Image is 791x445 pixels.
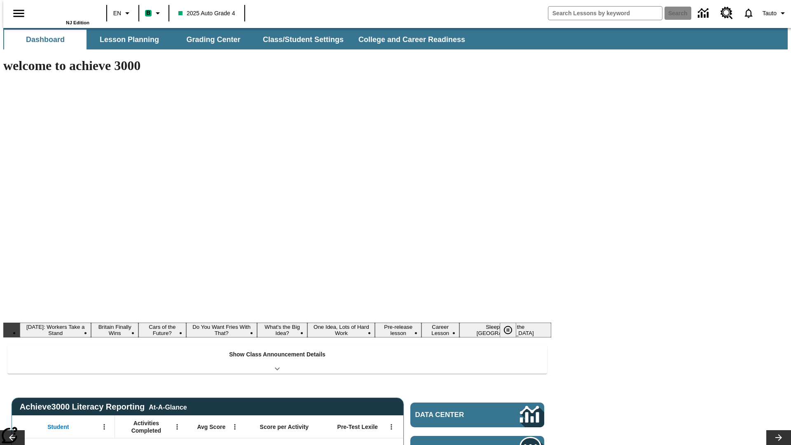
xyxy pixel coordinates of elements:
span: Avg Score [197,423,225,431]
button: Slide 2 Britain Finally Wins [91,323,138,337]
a: Resource Center, Will open in new tab [716,2,738,24]
button: Slide 6 One Idea, Lots of Hard Work [307,323,375,337]
a: Home [36,4,89,20]
button: Language: EN, Select a language [110,6,136,21]
span: NJ Edition [66,20,89,25]
button: Open Menu [229,421,241,433]
span: Achieve3000 Literacy Reporting [20,402,187,412]
span: Activities Completed [119,419,173,434]
span: Data Center [415,411,492,419]
button: Class/Student Settings [256,30,350,49]
p: Show Class Announcement Details [229,350,325,359]
button: Grading Center [172,30,255,49]
div: Show Class Announcement Details [7,345,547,374]
button: Slide 5 What's the Big Idea? [257,323,308,337]
button: Lesson carousel, Next [766,430,791,445]
span: Tauto [763,9,777,18]
button: Open Menu [385,421,398,433]
div: At-A-Glance [149,402,187,411]
span: EN [113,9,121,18]
div: Pause [500,323,524,337]
button: Slide 9 Sleepless in the Animal Kingdom [459,323,551,337]
button: Open Menu [98,421,110,433]
button: Open side menu [7,1,31,26]
button: Lesson Planning [88,30,171,49]
button: Open Menu [171,421,183,433]
button: Slide 8 Career Lesson [421,323,459,337]
button: Pause [500,323,516,337]
input: search field [548,7,662,20]
h1: welcome to achieve 3000 [3,58,551,73]
button: Slide 4 Do You Want Fries With That? [186,323,257,337]
a: Data Center [410,403,544,427]
div: SubNavbar [3,28,788,49]
button: Profile/Settings [759,6,791,21]
button: Slide 1 Labor Day: Workers Take a Stand [20,323,91,337]
div: SubNavbar [3,30,473,49]
button: Slide 7 Pre-release lesson [375,323,421,337]
span: Pre-Test Lexile [337,423,378,431]
span: Score per Activity [260,423,309,431]
button: College and Career Readiness [352,30,472,49]
span: Student [47,423,69,431]
button: Boost Class color is mint green. Change class color [142,6,166,21]
div: Home [36,3,89,25]
button: Dashboard [4,30,87,49]
a: Data Center [693,2,716,25]
button: Slide 3 Cars of the Future? [138,323,186,337]
a: Notifications [738,2,759,24]
span: 2025 Auto Grade 4 [178,9,235,18]
span: B [146,8,150,18]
